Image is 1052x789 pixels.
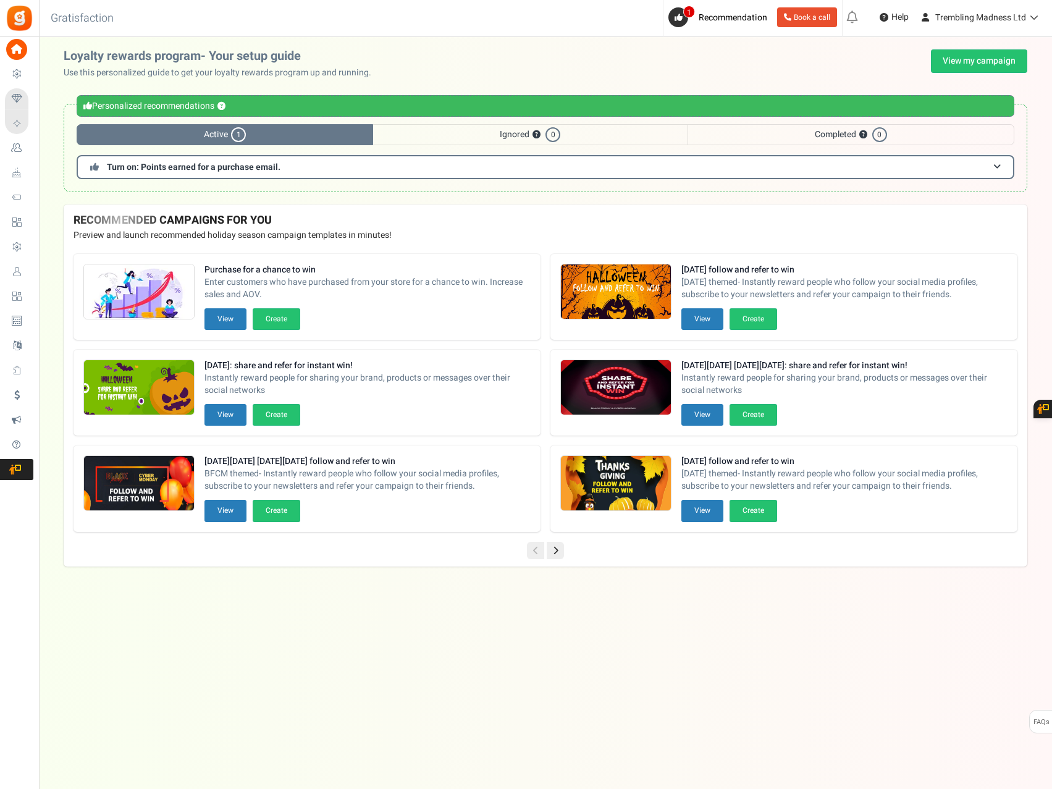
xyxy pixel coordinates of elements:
img: Recommended Campaigns [561,456,671,512]
div: Personalized recommendations [77,95,1014,117]
a: 1 Recommendation [668,7,772,27]
button: View [681,500,723,521]
img: Recommended Campaigns [84,456,194,512]
img: Recommended Campaigns [561,360,671,416]
button: ? [859,131,867,139]
span: Completed [688,124,1014,145]
strong: [DATE]: share and refer for instant win! [204,360,531,372]
span: Enter customers who have purchased from your store for a chance to win. Increase sales and AOV. [204,276,531,301]
button: ? [217,103,225,111]
span: Help [888,11,909,23]
button: Create [253,404,300,426]
span: Turn on: Points earned for a purchase email. [107,161,280,174]
button: View [204,404,246,426]
p: Preview and launch recommended holiday season campaign templates in minutes! [74,229,1017,242]
strong: [DATE][DATE] [DATE][DATE]: share and refer for instant win! [681,360,1008,372]
span: Active [77,124,373,145]
button: Create [730,404,777,426]
button: Create [730,308,777,330]
span: BFCM themed- Instantly reward people who follow your social media profiles, subscribe to your new... [204,468,531,492]
button: View [204,500,246,521]
a: Book a call [777,7,837,27]
button: Create [253,308,300,330]
button: ? [532,131,541,139]
span: 0 [545,127,560,142]
h2: Loyalty rewards program- Your setup guide [64,49,381,63]
span: 1 [231,127,246,142]
span: 1 [683,6,695,18]
a: View my campaign [931,49,1027,73]
span: FAQs [1033,711,1050,734]
strong: [DATE] follow and refer to win [681,264,1008,276]
button: Create [253,500,300,521]
a: Help [875,7,914,27]
p: Use this personalized guide to get your loyalty rewards program up and running. [64,67,381,79]
button: View [681,308,723,330]
h3: Gratisfaction [37,6,127,31]
img: Recommended Campaigns [84,264,194,320]
span: [DATE] themed- Instantly reward people who follow your social media profiles, subscribe to your n... [681,468,1008,492]
span: Recommendation [699,11,767,24]
strong: [DATE][DATE] [DATE][DATE] follow and refer to win [204,455,531,468]
img: Recommended Campaigns [84,360,194,416]
img: Gratisfaction [6,4,33,32]
strong: [DATE] follow and refer to win [681,455,1008,468]
span: 0 [872,127,887,142]
button: View [204,308,246,330]
h4: RECOMMENDED CAMPAIGNS FOR YOU [74,214,1017,227]
img: Recommended Campaigns [561,264,671,320]
span: Trembling Madness Ltd [935,11,1026,24]
span: Instantly reward people for sharing your brand, products or messages over their social networks [681,372,1008,397]
button: Create [730,500,777,521]
strong: Purchase for a chance to win [204,264,531,276]
span: [DATE] themed- Instantly reward people who follow your social media profiles, subscribe to your n... [681,276,1008,301]
span: Ignored [373,124,687,145]
button: View [681,404,723,426]
span: Instantly reward people for sharing your brand, products or messages over their social networks [204,372,531,397]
